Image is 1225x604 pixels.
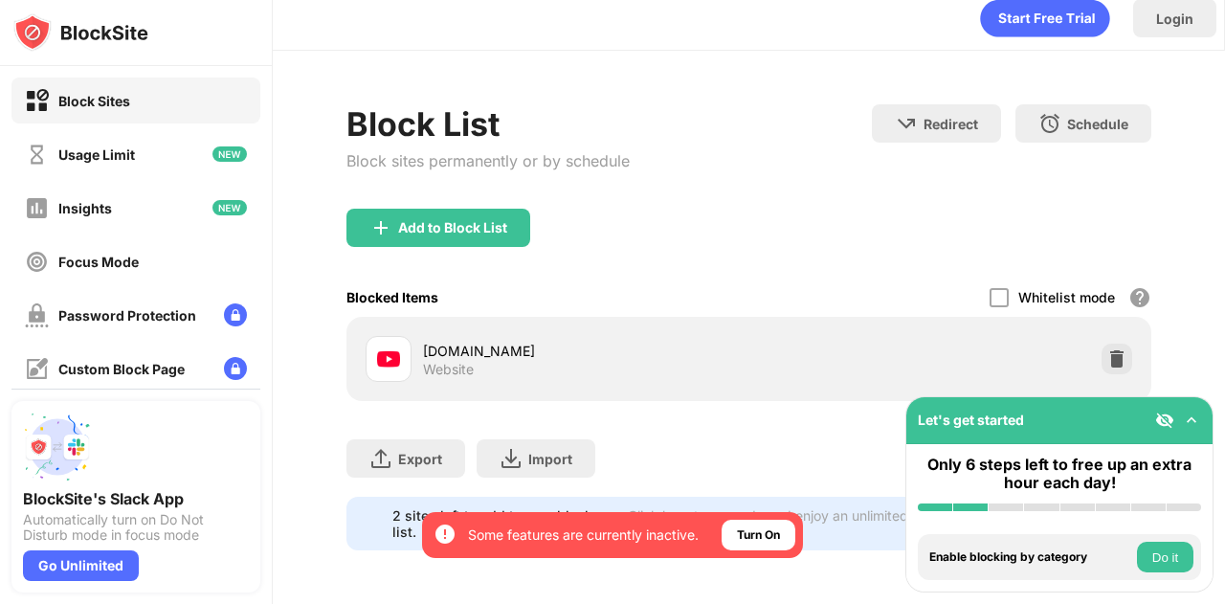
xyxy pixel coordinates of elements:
[25,196,49,220] img: insights-off.svg
[398,220,507,235] div: Add to Block List
[1156,11,1193,27] div: Login
[392,507,611,540] div: 2 sites left to add to your block list.
[346,151,630,170] div: Block sites permanently or by schedule
[58,146,135,163] div: Usage Limit
[377,347,400,370] img: favicons
[1137,542,1193,572] button: Do it
[423,341,749,361] div: [DOMAIN_NAME]
[1067,116,1128,132] div: Schedule
[25,357,49,381] img: customize-block-page-off.svg
[1182,411,1201,430] img: omni-setup-toggle.svg
[398,451,442,467] div: Export
[25,89,49,113] img: block-on.svg
[1155,411,1174,430] img: eye-not-visible.svg
[58,254,139,270] div: Focus Mode
[58,93,130,109] div: Block Sites
[212,200,247,215] img: new-icon.svg
[58,307,196,324] div: Password Protection
[434,523,457,546] img: error-circle-white.svg
[468,526,699,545] div: Some features are currently inactive.
[23,489,249,508] div: BlockSite's Slack App
[23,550,139,581] div: Go Unlimited
[622,507,951,540] div: Click here to upgrade and enjoy an unlimited block list.
[924,116,978,132] div: Redirect
[528,451,572,467] div: Import
[423,361,474,378] div: Website
[58,361,185,377] div: Custom Block Page
[346,104,630,144] div: Block List
[918,456,1201,492] div: Only 6 steps left to free up an extra hour each day!
[25,303,49,327] img: password-protection-off.svg
[212,146,247,162] img: new-icon.svg
[23,413,92,481] img: push-slack.svg
[346,289,438,305] div: Blocked Items
[929,550,1132,564] div: Enable blocking by category
[25,250,49,274] img: focus-off.svg
[224,357,247,380] img: lock-menu.svg
[224,303,247,326] img: lock-menu.svg
[918,412,1024,428] div: Let's get started
[25,143,49,167] img: time-usage-off.svg
[1018,289,1115,305] div: Whitelist mode
[58,200,112,216] div: Insights
[23,512,249,543] div: Automatically turn on Do Not Disturb mode in focus mode
[13,13,148,52] img: logo-blocksite.svg
[737,526,780,545] div: Turn On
